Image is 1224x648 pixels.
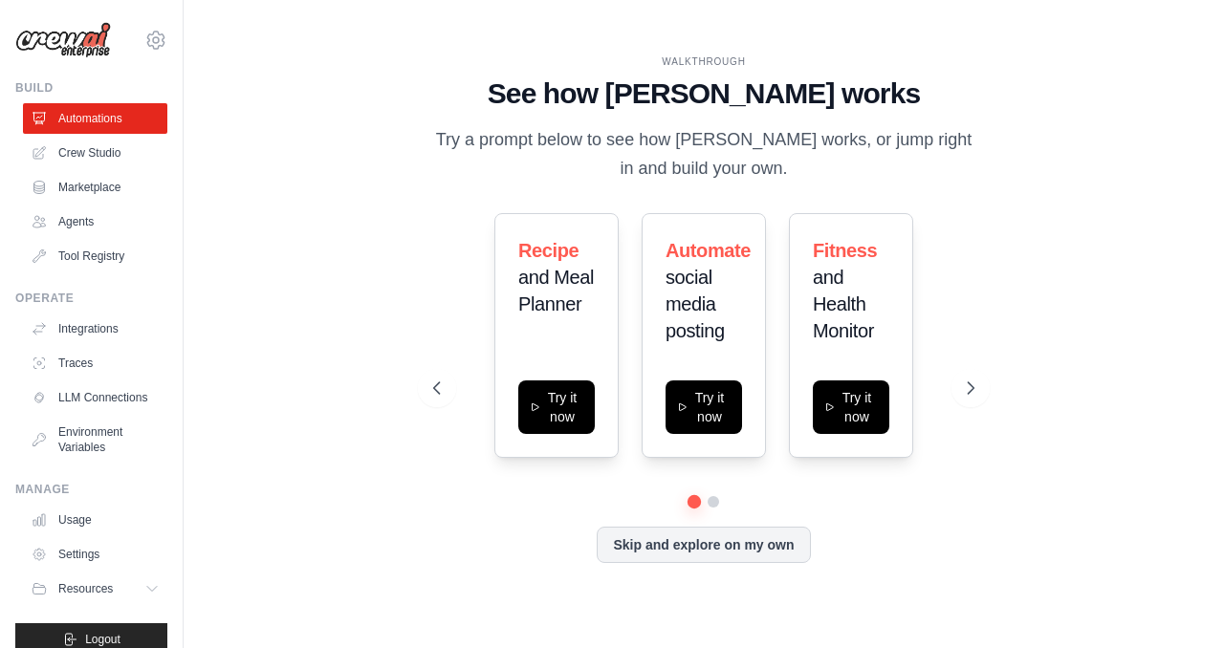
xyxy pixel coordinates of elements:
[23,573,167,604] button: Resources
[666,380,742,434] button: Try it now
[597,527,810,563] button: Skip and explore on my own
[15,291,167,306] div: Operate
[518,240,579,261] span: Recipe
[666,240,751,261] span: Automate
[23,348,167,378] a: Traces
[433,126,974,183] p: Try a prompt below to see how [PERSON_NAME] works, or jump right in and build your own.
[518,267,594,314] span: and Meal Planner
[85,632,120,647] span: Logout
[813,240,877,261] span: Fitness
[518,380,595,434] button: Try it now
[433,76,974,111] h1: See how [PERSON_NAME] works
[433,54,974,69] div: WALKTHROUGH
[23,505,167,535] a: Usage
[15,80,167,96] div: Build
[23,313,167,344] a: Integrations
[23,382,167,413] a: LLM Connections
[666,267,725,341] span: social media posting
[23,172,167,203] a: Marketplace
[23,103,167,134] a: Automations
[23,241,167,271] a: Tool Registry
[23,417,167,463] a: Environment Variables
[23,206,167,237] a: Agents
[813,267,874,341] span: and Health Monitor
[23,539,167,570] a: Settings
[15,482,167,497] div: Manage
[58,581,113,596] span: Resources
[15,22,111,58] img: Logo
[813,380,889,434] button: Try it now
[23,138,167,168] a: Crew Studio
